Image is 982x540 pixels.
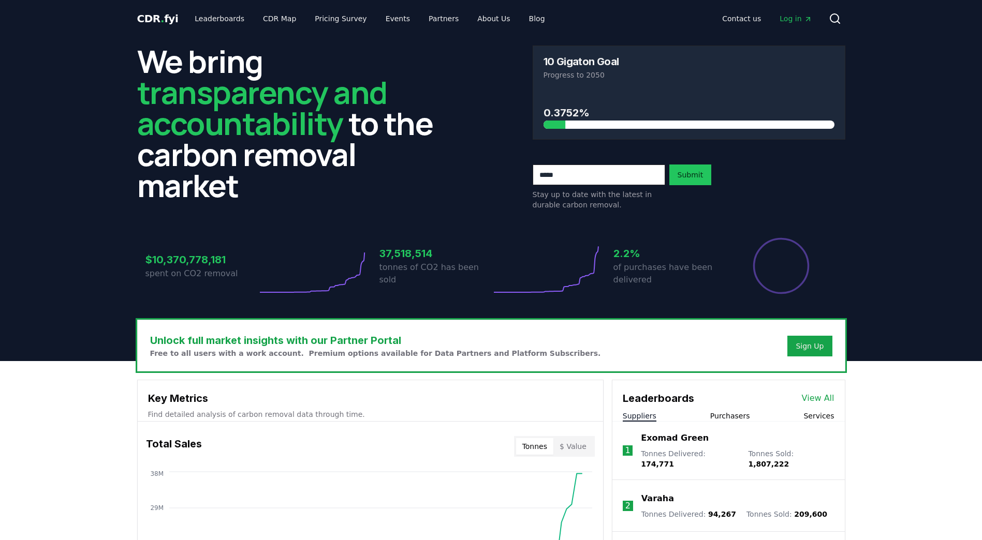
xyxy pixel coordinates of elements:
button: Purchasers [710,411,750,421]
nav: Main [186,9,553,28]
h3: 10 Gigaton Goal [544,56,619,67]
h3: $10,370,778,181 [145,252,257,267]
p: 2 [625,500,631,512]
a: Sign Up [796,341,824,351]
tspan: 29M [150,504,164,512]
h3: 0.3752% [544,105,834,121]
a: Pricing Survey [306,9,375,28]
button: Services [803,411,834,421]
p: Tonnes Delivered : [641,509,736,519]
button: Sign Up [787,336,832,356]
p: Find detailed analysis of carbon removal data through time. [148,409,593,419]
p: Tonnes Sold : [746,509,827,519]
tspan: 38M [150,470,164,477]
span: 174,771 [641,460,674,468]
a: CDR.fyi [137,11,179,26]
span: 94,267 [708,510,736,518]
button: Submit [669,164,712,185]
span: 1,807,222 [748,460,789,468]
span: transparency and accountability [137,71,387,144]
h3: Key Metrics [148,391,593,406]
p: spent on CO2 removal [145,267,257,280]
a: Events [377,9,418,28]
button: Suppliers [623,411,656,421]
span: CDR fyi [137,12,179,25]
a: Blog [521,9,553,28]
span: . [160,12,164,25]
nav: Main [714,9,820,28]
p: Stay up to date with the latest in durable carbon removal. [533,189,665,210]
a: Leaderboards [186,9,253,28]
p: of purchases have been delivered [613,261,725,286]
h3: Total Sales [146,436,202,457]
span: 209,600 [794,510,827,518]
h3: Leaderboards [623,391,694,406]
p: Tonnes Sold : [748,448,834,469]
div: Percentage of sales delivered [752,237,810,295]
a: Exomad Green [641,432,709,444]
a: Partners [420,9,467,28]
a: CDR Map [255,9,304,28]
p: Progress to 2050 [544,70,834,80]
h3: 37,518,514 [379,246,491,261]
p: 1 [625,444,630,457]
h2: We bring to the carbon removal market [137,46,450,201]
a: Varaha [641,492,674,505]
span: Log in [780,13,812,24]
h3: Unlock full market insights with our Partner Portal [150,333,601,348]
a: View All [802,392,834,404]
a: Log in [771,9,820,28]
p: tonnes of CO2 has been sold [379,261,491,286]
p: Free to all users with a work account. Premium options available for Data Partners and Platform S... [150,348,601,358]
button: Tonnes [516,438,553,455]
h3: 2.2% [613,246,725,261]
p: Tonnes Delivered : [641,448,738,469]
a: Contact us [714,9,769,28]
a: About Us [469,9,518,28]
button: $ Value [553,438,593,455]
